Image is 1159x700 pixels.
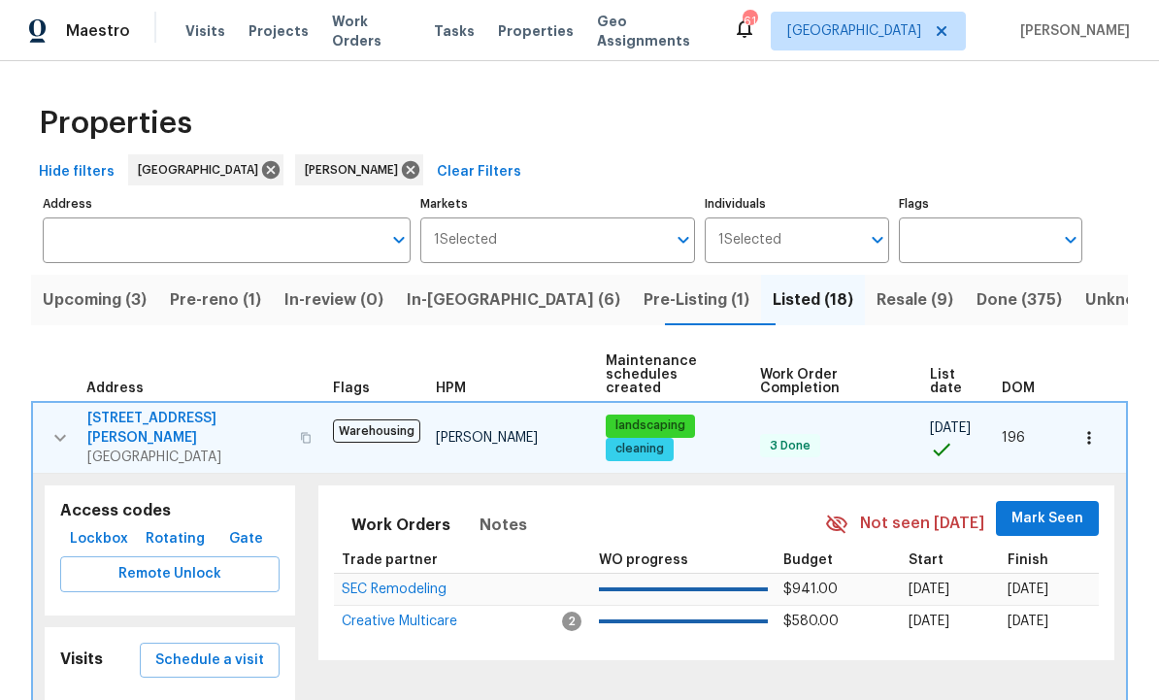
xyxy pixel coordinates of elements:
[60,501,280,521] h5: Access codes
[434,232,497,249] span: 1 Selected
[342,583,447,596] span: SEC Remodeling
[146,527,205,551] span: Rotating
[284,286,383,314] span: In-review (0)
[342,583,447,595] a: SEC Remodeling
[248,21,309,41] span: Projects
[783,553,833,567] span: Budget
[170,286,261,314] span: Pre-reno (1)
[606,354,728,395] span: Maintenance schedules created
[996,501,1099,537] button: Mark Seen
[215,521,277,557] button: Gate
[138,160,266,180] span: [GEOGRAPHIC_DATA]
[787,21,921,41] span: [GEOGRAPHIC_DATA]
[342,616,457,627] a: Creative Multicare
[1008,553,1048,567] span: Finish
[930,421,971,435] span: [DATE]
[140,643,280,679] button: Schedule a visit
[86,382,144,395] span: Address
[1057,226,1084,253] button: Open
[562,612,581,631] span: 2
[436,431,538,445] span: [PERSON_NAME]
[60,556,280,592] button: Remote Unlock
[1002,431,1025,445] span: 196
[76,562,264,586] span: Remote Unlock
[333,419,420,443] span: Warehousing
[743,12,756,31] div: 61
[909,583,949,596] span: [DATE]
[930,368,969,395] span: List date
[429,154,529,190] button: Clear Filters
[437,160,521,184] span: Clear Filters
[128,154,283,185] div: [GEOGRAPHIC_DATA]
[644,286,749,314] span: Pre-Listing (1)
[31,154,122,190] button: Hide filters
[705,198,888,210] label: Individuals
[762,438,818,454] span: 3 Done
[43,198,411,210] label: Address
[333,382,370,395] span: Flags
[351,512,450,539] span: Work Orders
[864,226,891,253] button: Open
[1008,583,1048,596] span: [DATE]
[43,286,147,314] span: Upcoming (3)
[87,448,288,467] span: [GEOGRAPHIC_DATA]
[718,232,781,249] span: 1 Selected
[1011,507,1083,531] span: Mark Seen
[760,368,897,395] span: Work Order Completion
[480,512,527,539] span: Notes
[332,12,411,50] span: Work Orders
[1012,21,1130,41] span: [PERSON_NAME]
[385,226,413,253] button: Open
[599,553,688,567] span: WO progress
[1002,382,1035,395] span: DOM
[434,24,475,38] span: Tasks
[185,21,225,41] span: Visits
[138,521,213,557] button: Rotating
[977,286,1062,314] span: Done (375)
[773,286,853,314] span: Listed (18)
[860,513,984,535] span: Not seen [DATE]
[295,154,423,185] div: [PERSON_NAME]
[877,286,953,314] span: Resale (9)
[909,615,949,628] span: [DATE]
[899,198,1082,210] label: Flags
[498,21,574,41] span: Properties
[436,382,466,395] span: HPM
[305,160,406,180] span: [PERSON_NAME]
[70,527,128,551] span: Lockbox
[783,583,838,596] span: $941.00
[39,160,115,184] span: Hide filters
[222,527,269,551] span: Gate
[407,286,620,314] span: In-[GEOGRAPHIC_DATA] (6)
[608,441,672,457] span: cleaning
[342,615,457,628] span: Creative Multicare
[62,521,136,557] button: Lockbox
[783,615,839,628] span: $580.00
[342,553,438,567] span: Trade partner
[597,12,710,50] span: Geo Assignments
[1008,615,1048,628] span: [DATE]
[670,226,697,253] button: Open
[60,650,103,670] h5: Visits
[66,21,130,41] span: Maestro
[909,553,944,567] span: Start
[608,417,693,434] span: landscaping
[39,114,192,133] span: Properties
[420,198,696,210] label: Markets
[155,649,264,673] span: Schedule a visit
[87,409,288,448] span: [STREET_ADDRESS][PERSON_NAME]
